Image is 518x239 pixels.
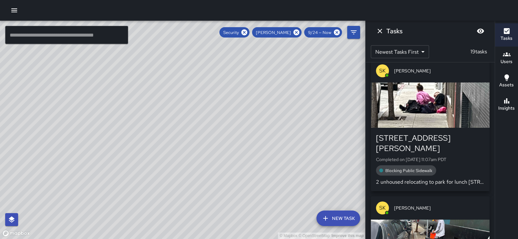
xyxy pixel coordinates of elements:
[381,168,436,173] span: Blocking Public Sidewalk
[376,133,484,154] div: [STREET_ADDRESS][PERSON_NAME]
[304,30,335,35] span: 9/24 — Now
[474,25,487,38] button: Blur
[499,81,514,89] h6: Assets
[495,93,518,116] button: Insights
[394,68,484,74] span: [PERSON_NAME]
[373,25,386,38] button: Dismiss
[379,67,386,75] p: SK
[376,156,484,163] p: Completed on [DATE] 11:07am PDT
[501,35,512,42] h6: Tasks
[219,27,249,38] div: Security
[252,27,302,38] div: [PERSON_NAME]
[219,30,243,35] span: Security
[371,59,490,191] button: SK[PERSON_NAME][STREET_ADDRESS][PERSON_NAME]Completed on [DATE] 11:07am PDTBlocking Public Sidewa...
[498,105,515,112] h6: Insights
[495,70,518,93] button: Assets
[501,58,512,65] h6: Users
[495,23,518,47] button: Tasks
[316,211,360,226] button: New Task
[386,26,402,36] h6: Tasks
[371,45,429,58] div: Newest Tasks First
[468,48,490,56] p: 19 tasks
[304,27,342,38] div: 9/24 — Now
[379,204,386,212] p: SK
[376,178,484,186] p: 2 unhoused relocating to park for lunch [STREET_ADDRESS][PERSON_NAME]
[394,205,484,211] span: [PERSON_NAME]
[252,30,295,35] span: [PERSON_NAME]
[347,26,360,39] button: Filters
[495,47,518,70] button: Users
